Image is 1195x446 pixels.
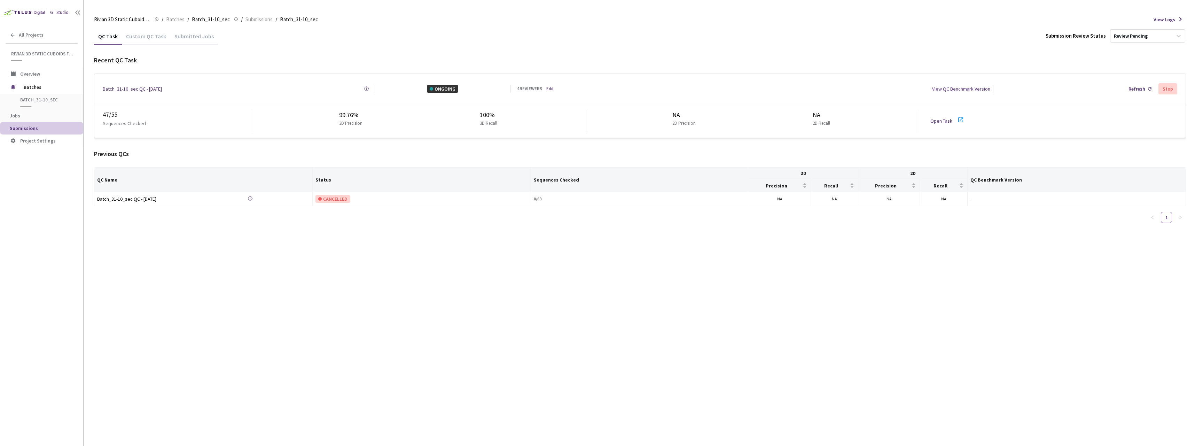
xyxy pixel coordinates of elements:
[672,120,696,127] p: 2D Precision
[1163,86,1173,92] div: Stop
[165,15,186,23] a: Batches
[968,168,1186,192] th: QC Benchmark Version
[94,149,1186,159] div: Previous QCs
[858,179,920,192] th: Precision
[50,9,69,16] div: GT Studio
[749,192,811,206] td: NA
[10,113,20,119] span: Jobs
[10,125,38,131] span: Submissions
[480,110,500,120] div: 100%
[932,85,990,93] div: View QC Benchmark Version
[122,33,170,45] div: Custom QC Task
[187,15,189,24] li: /
[313,168,531,192] th: Status
[1161,212,1172,223] a: 1
[1175,212,1186,223] li: Next Page
[1114,33,1148,39] div: Review Pending
[20,138,56,144] span: Project Settings
[427,85,458,93] div: ONGOING
[94,168,313,192] th: QC Name
[752,183,801,189] span: Precision
[11,51,73,57] span: Rivian 3D Static Cuboids fixed[2024-25]
[811,192,859,206] td: NA
[94,15,150,24] span: Rivian 3D Static Cuboids fixed[2024-25]
[162,15,163,24] li: /
[813,110,833,120] div: NA
[166,15,185,24] span: Batches
[531,168,749,192] th: Sequences Checked
[814,183,849,189] span: Recall
[923,183,958,189] span: Recall
[1178,215,1182,220] span: right
[103,85,162,93] a: Batch_31-10_sec QC - [DATE]
[94,55,1186,65] div: Recent QC Task
[1147,212,1158,223] button: left
[339,110,365,120] div: 99.76%
[1147,212,1158,223] li: Previous Page
[170,33,218,45] div: Submitted Jobs
[339,120,362,127] p: 3D Precision
[672,110,698,120] div: NA
[534,196,746,202] div: 0 / 68
[20,71,40,77] span: Overview
[244,15,274,23] a: Submissions
[920,179,968,192] th: Recall
[275,15,277,24] li: /
[1154,16,1175,23] span: View Logs
[19,32,44,38] span: All Projects
[1128,85,1145,93] div: Refresh
[480,120,497,127] p: 3D Recall
[97,195,195,203] div: Batch_31-10_sec QC - [DATE]
[858,192,920,206] td: NA
[315,195,350,203] div: CANCELLED
[858,168,968,179] th: 2D
[861,183,910,189] span: Precision
[930,118,952,124] a: Open Task
[811,179,859,192] th: Recall
[517,85,542,92] div: 4 REVIEWERS
[241,15,243,24] li: /
[546,85,554,92] a: Edit
[920,192,968,206] td: NA
[749,168,858,179] th: 3D
[280,15,318,24] span: Batch_31-10_sec
[1046,32,1106,40] div: Submission Review Status
[94,33,122,45] div: QC Task
[103,120,146,127] p: Sequences Checked
[20,97,72,103] span: Batch_31-10_sec
[1150,215,1155,220] span: left
[749,179,811,192] th: Precision
[970,196,1183,202] div: -
[813,120,830,127] p: 2D Recall
[1175,212,1186,223] button: right
[103,110,253,120] div: 47 / 55
[192,15,230,24] span: Batch_31-10_sec
[245,15,273,24] span: Submissions
[24,80,71,94] span: Batches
